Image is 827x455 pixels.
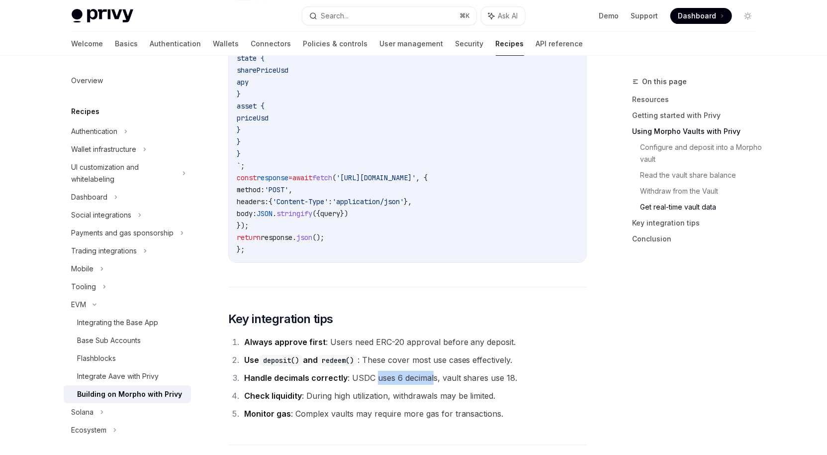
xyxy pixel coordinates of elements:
[536,32,583,56] a: API reference
[241,371,587,385] li: : USDC uses 6 decimals, vault shares use 18.
[237,54,265,63] span: state {
[237,173,257,182] span: const
[72,406,94,418] div: Solana
[115,32,138,56] a: Basics
[213,32,239,56] a: Wallets
[481,7,525,25] button: Ask AI
[72,299,87,311] div: EVM
[740,8,756,24] button: Toggle dark mode
[332,197,404,206] span: 'application/json'
[241,161,245,170] span: ;
[276,209,312,218] span: stringify
[72,424,107,436] div: Ecosystem
[292,173,312,182] span: await
[237,185,265,194] span: method:
[273,209,276,218] span: .
[599,11,619,21] a: Demo
[64,385,191,403] a: Building on Morpho with Privy
[404,197,412,206] span: },
[265,185,288,194] span: 'POST'
[78,352,116,364] div: Flashblocks
[72,75,103,87] div: Overview
[416,173,428,182] span: , {
[633,108,764,123] a: Getting started with Privy
[332,173,336,182] span: (
[64,314,191,332] a: Integrating the Base App
[237,221,249,230] span: });
[336,173,416,182] span: '[URL][DOMAIN_NAME]'
[72,245,137,257] div: Trading integrations
[237,209,257,218] span: body:
[296,233,312,242] span: json
[244,337,326,347] strong: Always approve first
[244,373,348,383] strong: Handle decimals correctly
[72,227,174,239] div: Payments and gas sponsorship
[318,355,358,366] code: redeem()
[237,197,269,206] span: headers:
[64,72,191,90] a: Overview
[257,173,288,182] span: response
[237,245,245,254] span: };
[321,10,349,22] div: Search...
[72,32,103,56] a: Welcome
[72,143,137,155] div: Wallet infrastructure
[312,233,324,242] span: ();
[320,209,340,218] span: query
[64,332,191,349] a: Base Sub Accounts
[237,66,288,75] span: sharePriceUsd
[678,11,717,21] span: Dashboard
[72,191,108,203] div: Dashboard
[237,90,241,99] span: }
[633,123,764,139] a: Using Morpho Vaults with Privy
[288,185,292,194] span: ,
[251,32,291,56] a: Connectors
[72,161,176,185] div: UI customization and whitelabeling
[78,335,141,346] div: Base Sub Accounts
[244,409,291,419] strong: Monitor gas
[303,32,368,56] a: Policies & controls
[241,353,587,367] li: : These cover most use cases effectively.
[261,233,292,242] span: response
[64,367,191,385] a: Integrate Aave with Privy
[72,209,132,221] div: Social integrations
[643,76,687,88] span: On this page
[641,167,764,183] a: Read the vault share balance
[641,199,764,215] a: Get real-time vault data
[72,9,133,23] img: light logo
[460,12,470,20] span: ⌘ K
[328,197,332,206] span: :
[302,7,476,25] button: Search...⌘K
[237,233,261,242] span: return
[150,32,201,56] a: Authentication
[312,209,320,218] span: ({
[498,11,518,21] span: Ask AI
[633,92,764,108] a: Resources
[292,233,296,242] span: .
[237,137,241,146] span: }
[312,173,332,182] span: fetch
[633,231,764,247] a: Conclusion
[273,197,328,206] span: 'Content-Type'
[496,32,524,56] a: Recipes
[72,281,96,293] div: Tooling
[269,197,273,206] span: {
[259,355,303,366] code: deposit()
[380,32,444,56] a: User management
[64,349,191,367] a: Flashblocks
[78,388,183,400] div: Building on Morpho with Privy
[72,263,94,275] div: Mobile
[72,106,100,117] h5: Recipes
[237,102,265,111] span: asset {
[244,391,302,401] strong: Check liquidity
[244,355,358,365] strong: Use and
[641,139,764,167] a: Configure and deposit into a Morpho vault
[340,209,348,218] span: })
[257,209,273,218] span: JSON
[237,125,241,134] span: }
[288,173,292,182] span: =
[78,317,159,329] div: Integrating the Base App
[241,335,587,349] li: : Users need ERC-20 approval before any deposit.
[641,183,764,199] a: Withdraw from the Vault
[241,407,587,421] li: : Complex vaults may require more gas for transactions.
[237,78,249,87] span: apy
